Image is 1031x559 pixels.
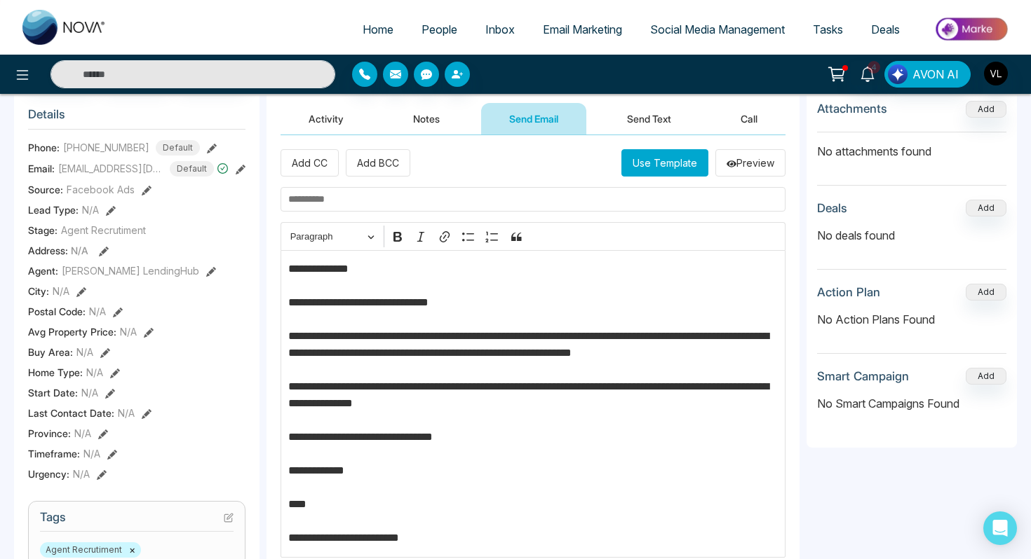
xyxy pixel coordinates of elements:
span: Lead Type: [28,202,79,217]
span: Agent Recrutiment [40,542,141,558]
span: Home Type : [28,365,83,380]
span: Postal Code : [28,304,86,319]
span: Tasks [813,22,843,36]
p: No Smart Campaigns Found [817,395,1006,412]
img: Market-place.gif [921,13,1023,45]
span: N/A [73,467,90,481]
h3: Smart Campaign [817,369,909,383]
span: Timeframe : [28,446,80,461]
a: Home [349,16,407,43]
span: N/A [76,345,93,359]
div: Editor toolbar [281,222,786,249]
a: Deals [857,16,914,43]
span: N/A [53,284,69,298]
button: Add BCC [346,149,410,177]
img: Nova CRM Logo [22,10,107,45]
span: [EMAIL_ADDRESS][DOMAIN_NAME] [58,161,163,176]
button: Add [966,368,1006,385]
button: Add [966,284,1006,301]
span: N/A [120,324,137,339]
span: Email Marketing [543,22,622,36]
a: Email Marketing [529,16,636,43]
div: Editor editing area: main [281,250,786,558]
span: Last Contact Date : [28,406,114,420]
a: 4 [851,61,884,85]
button: Add [966,101,1006,118]
span: Agent: [28,263,58,278]
span: Address: [28,243,88,258]
p: No attachments found [817,132,1006,160]
span: Province : [28,426,71,441]
button: × [129,544,135,556]
img: User Avatar [984,62,1008,85]
a: Tasks [799,16,857,43]
h3: Action Plan [817,285,880,299]
img: Lead Flow [888,64,908,84]
span: Start Date : [28,385,78,400]
span: Avg Property Price : [28,324,116,339]
span: N/A [74,426,91,441]
button: Add CC [281,149,339,177]
span: [PHONE_NUMBER] [63,140,149,155]
span: 4 [868,61,880,74]
span: Facebook Ads [67,182,135,197]
span: N/A [81,385,98,400]
span: Source: [28,182,63,197]
span: Phone: [28,140,60,155]
span: Inbox [485,22,515,36]
p: No Action Plans Found [817,311,1006,328]
span: Email: [28,161,55,176]
a: People [407,16,471,43]
h3: Deals [817,201,847,215]
a: Inbox [471,16,529,43]
span: City : [28,284,49,298]
button: Paragraph [284,226,381,247]
button: AVON AI [884,61,971,88]
button: Call [713,103,786,134]
button: Use Template [621,149,708,177]
span: People [422,22,457,36]
span: [PERSON_NAME] LendingHub [62,263,199,278]
span: Urgency : [28,467,69,481]
button: Send Text [599,103,699,134]
span: Add [966,102,1006,114]
a: Social Media Management [636,16,799,43]
span: N/A [71,244,88,256]
p: No deals found [817,227,1006,244]
button: Activity [281,103,372,134]
span: Home [363,22,393,36]
span: Default [156,140,200,156]
span: N/A [118,406,135,420]
h3: Details [28,107,245,129]
span: Stage: [28,223,58,237]
span: Buy Area : [28,345,73,359]
span: Paragraph [290,228,363,245]
span: Default [170,161,214,177]
button: Notes [385,103,468,134]
span: Agent Recrutiment [61,223,146,237]
div: Open Intercom Messenger [983,511,1017,545]
button: Send Email [481,103,586,134]
span: N/A [83,446,100,461]
span: N/A [89,304,106,319]
span: AVON AI [912,66,959,83]
h3: Tags [40,510,234,532]
span: Social Media Management [650,22,785,36]
h3: Attachments [817,102,887,116]
button: Add [966,200,1006,216]
span: Deals [871,22,900,36]
span: N/A [82,202,99,217]
span: N/A [86,365,103,380]
button: Preview [715,149,786,177]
